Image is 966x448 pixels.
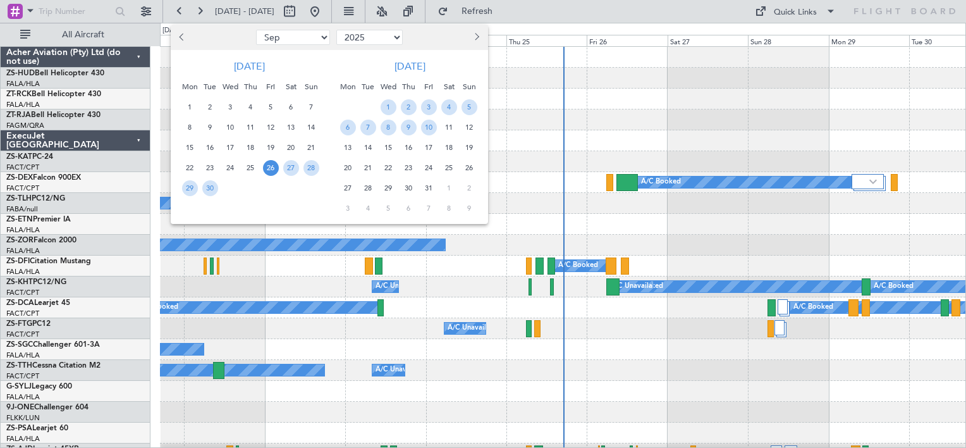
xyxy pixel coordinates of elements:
div: 11-9-2025 [240,117,260,137]
div: Thu [240,77,260,97]
div: Sun [459,77,479,97]
div: 27-9-2025 [281,158,301,178]
div: 4-10-2025 [439,97,459,117]
div: 9-9-2025 [200,117,220,137]
div: 5-11-2025 [378,198,398,218]
span: 1 [381,99,396,115]
div: Tue [200,77,220,97]
div: 10-10-2025 [419,117,439,137]
div: 25-9-2025 [240,158,260,178]
span: 29 [381,180,396,196]
div: 9-10-2025 [398,117,419,137]
div: 23-10-2025 [398,158,419,178]
div: 28-10-2025 [358,178,378,198]
span: 28 [360,180,376,196]
span: 22 [182,160,198,176]
span: 18 [441,140,457,156]
span: 4 [441,99,457,115]
span: 30 [202,180,218,196]
span: 2 [462,180,477,196]
span: 26 [462,160,477,176]
div: 24-10-2025 [419,158,439,178]
div: Fri [419,77,439,97]
button: Previous month [176,27,190,47]
span: 11 [243,120,259,135]
div: 20-10-2025 [338,158,358,178]
span: 13 [340,140,356,156]
div: 10-9-2025 [220,117,240,137]
div: 7-10-2025 [358,117,378,137]
span: 12 [263,120,279,135]
span: 22 [381,160,396,176]
div: 1-11-2025 [439,178,459,198]
span: 19 [263,140,279,156]
span: 20 [283,140,299,156]
span: 3 [223,99,238,115]
span: 20 [340,160,356,176]
div: 30-10-2025 [398,178,419,198]
div: 17-10-2025 [419,137,439,158]
span: 8 [182,120,198,135]
span: 5 [263,99,279,115]
span: 27 [283,160,299,176]
div: 18-9-2025 [240,137,260,158]
div: 22-10-2025 [378,158,398,178]
span: 7 [360,120,376,135]
select: Select month [256,30,330,45]
span: 5 [381,201,396,216]
span: 18 [243,140,259,156]
span: 9 [401,120,417,135]
div: 9-11-2025 [459,198,479,218]
span: 28 [303,160,319,176]
span: 10 [421,120,437,135]
span: 6 [340,120,356,135]
div: Fri [260,77,281,97]
div: Thu [398,77,419,97]
div: Mon [180,77,200,97]
div: 7-9-2025 [301,97,321,117]
span: 2 [202,99,218,115]
div: 28-9-2025 [301,158,321,178]
span: 24 [421,160,437,176]
div: 19-9-2025 [260,137,281,158]
div: 5-9-2025 [260,97,281,117]
span: 8 [441,201,457,216]
span: 5 [462,99,477,115]
div: 6-11-2025 [398,198,419,218]
div: 13-10-2025 [338,137,358,158]
span: 23 [202,160,218,176]
span: 16 [202,140,218,156]
button: Next month [470,27,484,47]
div: Sun [301,77,321,97]
div: 4-9-2025 [240,97,260,117]
span: 4 [243,99,259,115]
span: 13 [283,120,299,135]
div: 24-9-2025 [220,158,240,178]
div: 16-9-2025 [200,137,220,158]
div: 8-11-2025 [439,198,459,218]
span: 29 [182,180,198,196]
span: 15 [381,140,396,156]
span: 19 [462,140,477,156]
div: 13-9-2025 [281,117,301,137]
div: 3-10-2025 [419,97,439,117]
span: 17 [223,140,238,156]
div: 18-10-2025 [439,137,459,158]
span: 17 [421,140,437,156]
span: 26 [263,160,279,176]
div: 2-10-2025 [398,97,419,117]
div: 21-9-2025 [301,137,321,158]
div: 6-9-2025 [281,97,301,117]
div: 6-10-2025 [338,117,358,137]
span: 2 [401,99,417,115]
span: 12 [462,120,477,135]
span: 21 [360,160,376,176]
span: 9 [202,120,218,135]
div: 16-10-2025 [398,137,419,158]
span: 7 [303,99,319,115]
span: 24 [223,160,238,176]
div: 5-10-2025 [459,97,479,117]
div: 17-9-2025 [220,137,240,158]
span: 7 [421,201,437,216]
div: 8-10-2025 [378,117,398,137]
